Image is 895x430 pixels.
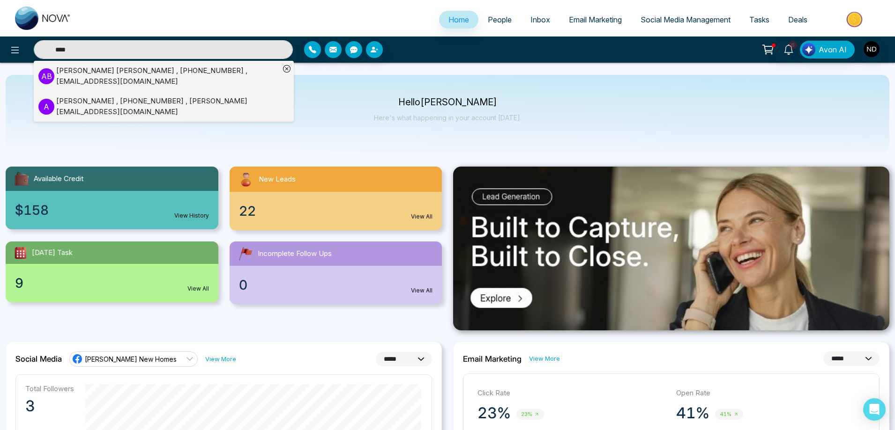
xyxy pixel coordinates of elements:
img: newLeads.svg [237,170,255,188]
h2: Social Media [15,354,62,364]
a: Social Media Management [631,11,740,29]
button: Avon AI [800,41,855,58]
p: 41% [676,404,709,423]
a: View All [411,286,433,295]
p: 3 [25,397,74,415]
img: Nova CRM Logo [15,7,71,30]
span: People [488,15,512,24]
span: 41% [715,409,743,420]
a: View History [174,211,209,220]
span: Social Media Management [641,15,731,24]
p: Open Rate [676,388,865,399]
span: Deals [788,15,807,24]
p: Total Followers [25,384,74,393]
span: Email Marketing [569,15,622,24]
span: 22 [239,201,256,221]
a: Tasks [740,11,779,29]
img: User Avatar [864,41,880,57]
span: 9 [15,273,23,293]
img: availableCredit.svg [13,170,30,187]
img: Market-place.gif [821,9,889,30]
span: Tasks [749,15,769,24]
span: New Leads [259,174,296,185]
span: 0 [239,275,247,295]
img: Lead Flow [802,43,815,56]
span: 23% [516,409,544,420]
span: 6 [789,41,797,49]
a: Email Marketing [559,11,631,29]
p: Hello [PERSON_NAME] [374,98,522,106]
h2: Email Marketing [463,354,522,364]
a: View All [187,284,209,293]
div: [PERSON_NAME] [PERSON_NAME] , [PHONE_NUMBER] , [EMAIL_ADDRESS][DOMAIN_NAME] [56,66,280,87]
a: Home [439,11,478,29]
img: todayTask.svg [13,245,28,260]
span: [PERSON_NAME] New Homes [85,355,177,364]
a: View More [529,354,560,363]
span: Home [448,15,469,24]
a: View All [411,212,433,221]
p: 23% [477,404,511,423]
img: . [453,167,889,330]
p: Here's what happening in your account [DATE]. [374,114,522,122]
div: Open Intercom Messenger [863,398,886,421]
a: View More [205,355,236,364]
a: New Leads22View All [224,167,448,230]
span: Avon AI [819,44,847,55]
p: Click Rate [477,388,667,399]
img: followUps.svg [237,245,254,262]
p: A B [38,68,54,84]
span: Incomplete Follow Ups [258,248,332,259]
span: Inbox [530,15,550,24]
a: People [478,11,521,29]
span: [DATE] Task [32,248,73,258]
a: Inbox [521,11,559,29]
div: [PERSON_NAME] , [PHONE_NUMBER] , [PERSON_NAME][EMAIL_ADDRESS][DOMAIN_NAME] [56,96,280,117]
a: Deals [779,11,817,29]
p: A [38,99,54,115]
a: 6 [777,41,800,57]
span: $158 [15,200,49,220]
a: Incomplete Follow Ups0View All [224,241,448,304]
span: Available Credit [34,174,83,184]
